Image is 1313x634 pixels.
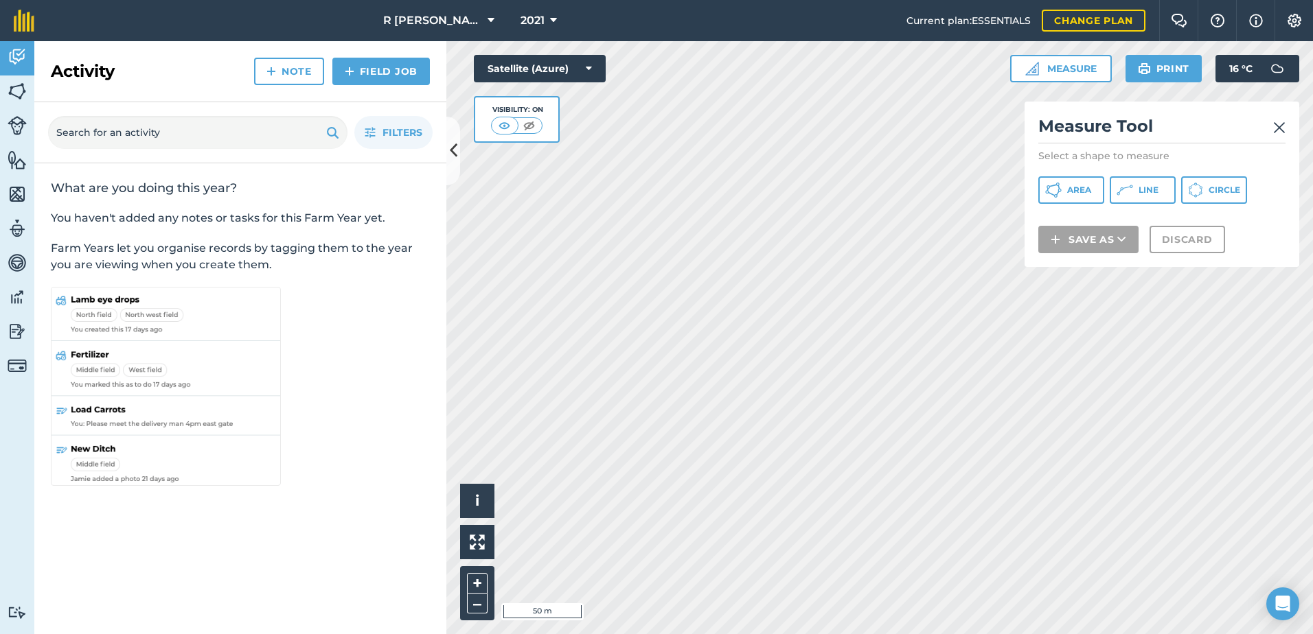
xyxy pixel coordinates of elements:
[1051,231,1060,248] img: svg+xml;base64,PHN2ZyB4bWxucz0iaHR0cDovL3d3dy53My5vcmcvMjAwMC9zdmciIHdpZHRoPSIxNCIgaGVpZ2h0PSIyNC...
[1067,185,1091,196] span: Area
[521,12,545,29] span: 2021
[1126,55,1202,82] button: Print
[254,58,324,85] a: Note
[1150,226,1225,253] button: Discard
[51,240,430,273] p: Farm Years let you organise records by tagging them to the year you are viewing when you create t...
[906,13,1031,28] span: Current plan : ESSENTIALS
[1110,176,1176,204] button: Line
[1038,176,1104,204] button: Area
[1209,14,1226,27] img: A question mark icon
[467,594,488,613] button: –
[8,321,27,342] img: svg+xml;base64,PD94bWwgdmVyc2lvbj0iMS4wIiBlbmNvZGluZz0idXRmLTgiPz4KPCEtLSBHZW5lcmF0b3I6IEFkb2JlIE...
[345,63,354,80] img: svg+xml;base64,PHN2ZyB4bWxucz0iaHR0cDovL3d3dy53My5vcmcvMjAwMC9zdmciIHdpZHRoPSIxNCIgaGVpZ2h0PSIyNC...
[1171,14,1187,27] img: Two speech bubbles overlapping with the left bubble in the forefront
[8,47,27,67] img: svg+xml;base64,PD94bWwgdmVyc2lvbj0iMS4wIiBlbmNvZGluZz0idXRmLTgiPz4KPCEtLSBHZW5lcmF0b3I6IEFkb2JlIE...
[474,55,606,82] button: Satellite (Azure)
[1138,60,1151,77] img: svg+xml;base64,PHN2ZyB4bWxucz0iaHR0cDovL3d3dy53My5vcmcvMjAwMC9zdmciIHdpZHRoPSIxOSIgaGVpZ2h0PSIyNC...
[8,253,27,273] img: svg+xml;base64,PD94bWwgdmVyc2lvbj0iMS4wIiBlbmNvZGluZz0idXRmLTgiPz4KPCEtLSBHZW5lcmF0b3I6IEFkb2JlIE...
[8,150,27,170] img: svg+xml;base64,PHN2ZyB4bWxucz0iaHR0cDovL3d3dy53My5vcmcvMjAwMC9zdmciIHdpZHRoPSI1NiIgaGVpZ2h0PSI2MC...
[475,492,479,509] span: i
[467,573,488,594] button: +
[1139,185,1158,196] span: Line
[1266,587,1299,620] div: Open Intercom Messenger
[1273,119,1286,136] img: svg+xml;base64,PHN2ZyB4bWxucz0iaHR0cDovL3d3dy53My5vcmcvMjAwMC9zdmciIHdpZHRoPSIyMiIgaGVpZ2h0PSIzMC...
[266,63,276,80] img: svg+xml;base64,PHN2ZyB4bWxucz0iaHR0cDovL3d3dy53My5vcmcvMjAwMC9zdmciIHdpZHRoPSIxNCIgaGVpZ2h0PSIyNC...
[8,81,27,102] img: svg+xml;base64,PHN2ZyB4bWxucz0iaHR0cDovL3d3dy53My5vcmcvMjAwMC9zdmciIHdpZHRoPSI1NiIgaGVpZ2h0PSI2MC...
[1264,55,1291,82] img: svg+xml;base64,PD94bWwgdmVyc2lvbj0iMS4wIiBlbmNvZGluZz0idXRmLTgiPz4KPCEtLSBHZW5lcmF0b3I6IEFkb2JlIE...
[1042,10,1145,32] a: Change plan
[354,116,433,149] button: Filters
[1025,62,1039,75] img: Ruler icon
[51,180,430,196] h2: What are you doing this year?
[521,119,538,132] img: svg+xml;base64,PHN2ZyB4bWxucz0iaHR0cDovL3d3dy53My5vcmcvMjAwMC9zdmciIHdpZHRoPSI1MCIgaGVpZ2h0PSI0MC...
[8,356,27,375] img: svg+xml;base64,PD94bWwgdmVyc2lvbj0iMS4wIiBlbmNvZGluZz0idXRmLTgiPz4KPCEtLSBHZW5lcmF0b3I6IEFkb2JlIE...
[383,12,482,29] span: R [PERSON_NAME] & Son
[48,116,347,149] input: Search for an activity
[491,104,543,115] div: Visibility: On
[383,125,422,140] span: Filters
[1181,176,1247,204] button: Circle
[460,484,494,518] button: i
[1010,55,1112,82] button: Measure
[1038,149,1286,163] p: Select a shape to measure
[8,287,27,307] img: svg+xml;base64,PD94bWwgdmVyc2lvbj0iMS4wIiBlbmNvZGluZz0idXRmLTgiPz4KPCEtLSBHZW5lcmF0b3I6IEFkb2JlIE...
[8,116,27,135] img: svg+xml;base64,PD94bWwgdmVyc2lvbj0iMS4wIiBlbmNvZGluZz0idXRmLTgiPz4KPCEtLSBHZW5lcmF0b3I6IEFkb2JlIE...
[1286,14,1303,27] img: A cog icon
[470,535,485,550] img: Four arrows, one pointing top left, one top right, one bottom right and the last bottom left
[14,10,34,32] img: fieldmargin Logo
[332,58,430,85] a: Field Job
[326,124,339,141] img: svg+xml;base64,PHN2ZyB4bWxucz0iaHR0cDovL3d3dy53My5vcmcvMjAwMC9zdmciIHdpZHRoPSIxOSIgaGVpZ2h0PSIyNC...
[496,119,513,132] img: svg+xml;base64,PHN2ZyB4bWxucz0iaHR0cDovL3d3dy53My5vcmcvMjAwMC9zdmciIHdpZHRoPSI1MCIgaGVpZ2h0PSI0MC...
[1038,226,1139,253] button: Save as
[51,210,430,226] p: You haven't added any notes or tasks for this Farm Year yet.
[1229,55,1253,82] span: 16 ° C
[8,606,27,619] img: svg+xml;base64,PD94bWwgdmVyc2lvbj0iMS4wIiBlbmNvZGluZz0idXRmLTgiPz4KPCEtLSBHZW5lcmF0b3I6IEFkb2JlIE...
[1209,185,1240,196] span: Circle
[8,184,27,204] img: svg+xml;base64,PHN2ZyB4bWxucz0iaHR0cDovL3d3dy53My5vcmcvMjAwMC9zdmciIHdpZHRoPSI1NiIgaGVpZ2h0PSI2MC...
[1249,12,1263,29] img: svg+xml;base64,PHN2ZyB4bWxucz0iaHR0cDovL3d3dy53My5vcmcvMjAwMC9zdmciIHdpZHRoPSIxNyIgaGVpZ2h0PSIxNy...
[1215,55,1299,82] button: 16 °C
[1038,115,1286,143] h2: Measure Tool
[8,218,27,239] img: svg+xml;base64,PD94bWwgdmVyc2lvbj0iMS4wIiBlbmNvZGluZz0idXRmLTgiPz4KPCEtLSBHZW5lcmF0b3I6IEFkb2JlIE...
[51,60,115,82] h2: Activity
